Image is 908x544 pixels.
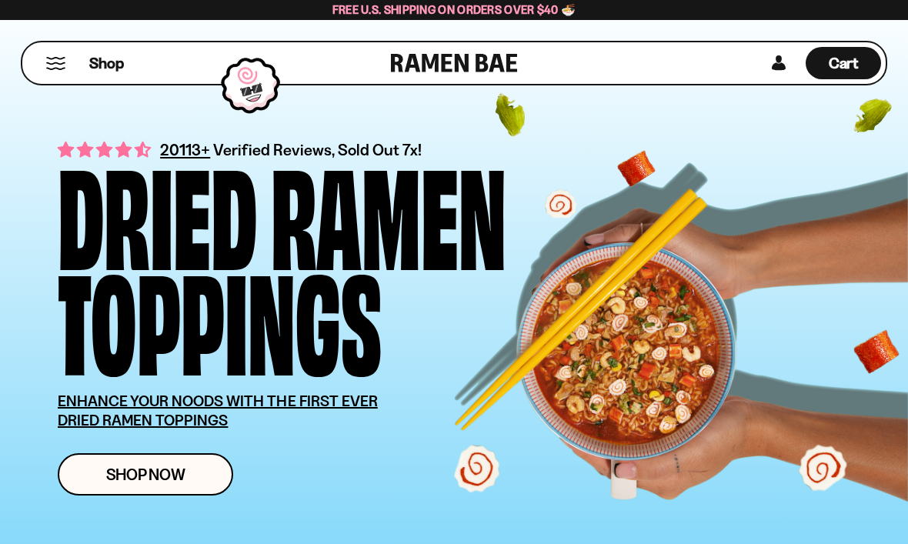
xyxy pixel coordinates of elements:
button: Mobile Menu Trigger [45,57,66,70]
a: Shop [89,47,124,79]
span: Cart [829,54,859,72]
span: Shop [89,53,124,74]
u: ENHANCE YOUR NOODS WITH THE FIRST EVER DRIED RAMEN TOPPINGS [58,392,378,429]
span: Shop Now [106,466,185,482]
div: Ramen [271,158,506,263]
div: Cart [806,42,881,84]
div: Toppings [58,263,382,369]
span: Free U.S. Shipping on Orders over $40 🍜 [332,2,576,17]
div: Dried [58,158,257,263]
a: Shop Now [58,453,233,496]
